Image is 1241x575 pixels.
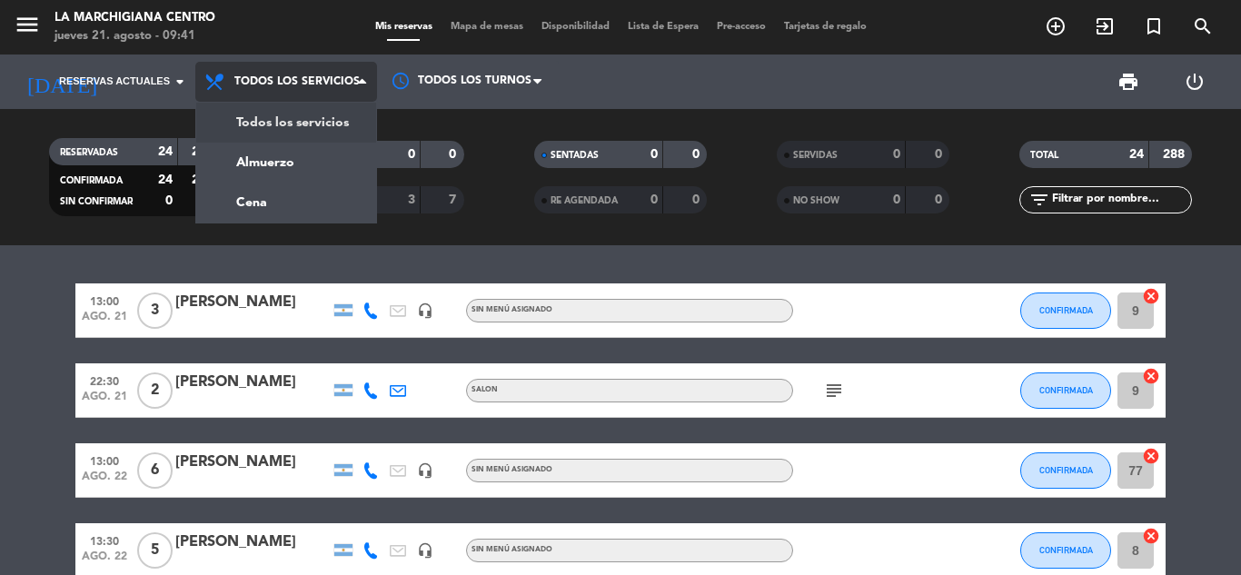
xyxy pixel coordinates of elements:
[708,22,775,32] span: Pre-acceso
[175,451,330,474] div: [PERSON_NAME]
[893,148,900,161] strong: 0
[417,302,433,319] i: headset_mic
[82,370,127,391] span: 22:30
[175,291,330,314] div: [PERSON_NAME]
[532,22,619,32] span: Disponibilidad
[1161,55,1227,109] div: LOG OUT
[196,183,376,223] a: Cena
[234,75,360,88] span: Todos los servicios
[55,27,215,45] div: jueves 21. agosto - 09:41
[82,311,127,332] span: ago. 21
[59,74,170,90] span: Reservas actuales
[366,22,442,32] span: Mis reservas
[137,452,173,489] span: 6
[1045,15,1067,37] i: add_circle_outline
[1142,287,1160,305] i: cancel
[175,371,330,394] div: [PERSON_NAME]
[1039,385,1093,395] span: CONFIRMADA
[82,290,127,311] span: 13:00
[1020,292,1111,329] button: CONFIRMADA
[192,145,217,158] strong: 288
[935,148,946,161] strong: 0
[449,148,460,161] strong: 0
[82,391,127,411] span: ago. 21
[82,471,127,491] span: ago. 22
[893,193,900,206] strong: 0
[192,173,217,186] strong: 288
[175,530,330,554] div: [PERSON_NAME]
[158,173,173,186] strong: 24
[408,148,415,161] strong: 0
[1143,15,1165,37] i: turned_in_not
[472,546,552,553] span: Sin menú asignado
[1020,532,1111,569] button: CONFIRMADA
[472,306,552,313] span: Sin menú asignado
[1028,189,1050,211] i: filter_list
[823,380,845,402] i: subject
[14,62,110,102] i: [DATE]
[449,193,460,206] strong: 7
[1039,305,1093,315] span: CONFIRMADA
[619,22,708,32] span: Lista de Espera
[442,22,532,32] span: Mapa de mesas
[165,194,173,207] strong: 0
[1039,545,1093,555] span: CONFIRMADA
[1192,15,1214,37] i: search
[692,148,703,161] strong: 0
[935,193,946,206] strong: 0
[551,151,599,160] span: SENTADAS
[14,11,41,45] button: menu
[417,462,433,479] i: headset_mic
[137,292,173,329] span: 3
[1129,148,1144,161] strong: 24
[196,143,376,183] a: Almuerzo
[1142,447,1160,465] i: cancel
[60,148,118,157] span: RESERVADAS
[14,11,41,38] i: menu
[551,196,618,205] span: RE AGENDADA
[1117,71,1139,93] span: print
[137,532,173,569] span: 5
[60,176,123,185] span: CONFIRMADA
[60,197,133,206] span: SIN CONFIRMAR
[169,71,191,93] i: arrow_drop_down
[793,151,838,160] span: SERVIDAS
[1094,15,1116,37] i: exit_to_app
[1039,465,1093,475] span: CONFIRMADA
[1030,151,1058,160] span: TOTAL
[158,145,173,158] strong: 24
[472,466,552,473] span: Sin menú asignado
[55,9,215,27] div: La Marchigiana Centro
[137,372,173,409] span: 2
[650,193,658,206] strong: 0
[1050,190,1191,210] input: Filtrar por nombre...
[196,103,376,143] a: Todos los servicios
[1020,452,1111,489] button: CONFIRMADA
[82,450,127,471] span: 13:00
[1184,71,1206,93] i: power_settings_new
[1163,148,1188,161] strong: 288
[1142,367,1160,385] i: cancel
[1142,527,1160,545] i: cancel
[692,193,703,206] strong: 0
[472,386,498,393] span: SALON
[775,22,876,32] span: Tarjetas de regalo
[1020,372,1111,409] button: CONFIRMADA
[793,196,839,205] span: NO SHOW
[82,550,127,571] span: ago. 22
[82,530,127,550] span: 13:30
[650,148,658,161] strong: 0
[408,193,415,206] strong: 3
[417,542,433,559] i: headset_mic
